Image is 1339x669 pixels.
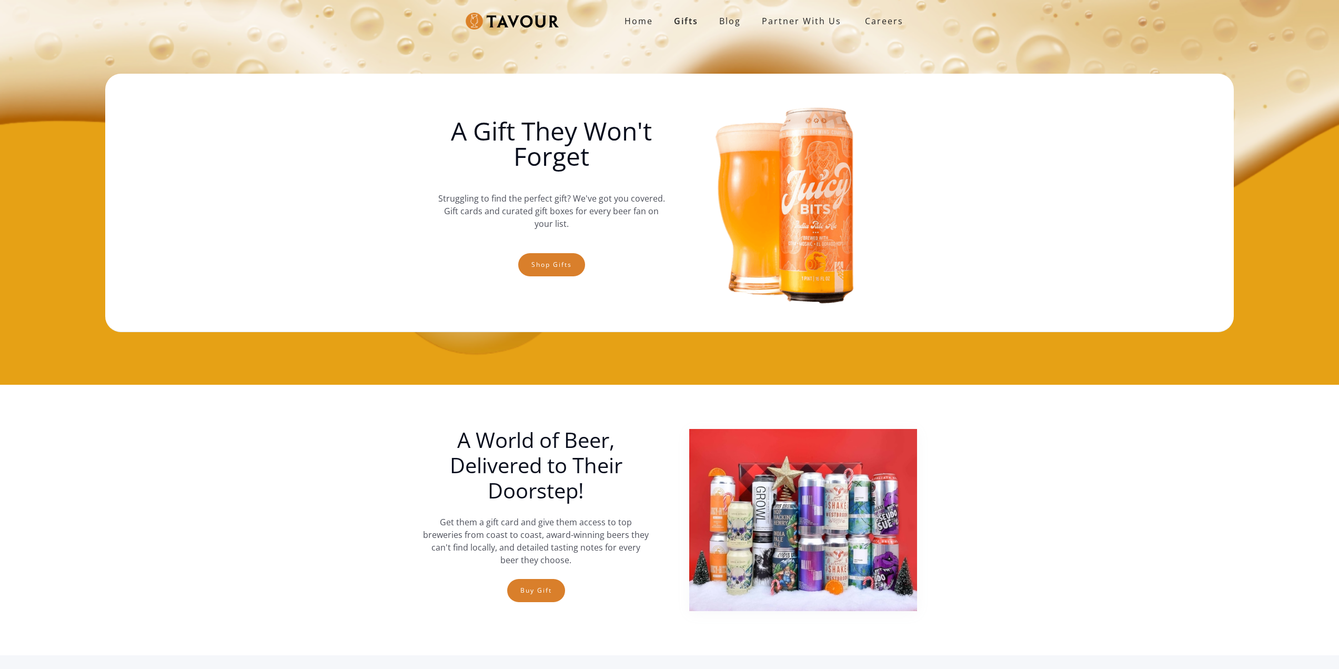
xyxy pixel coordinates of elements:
[663,11,709,32] a: Gifts
[865,11,903,32] strong: Careers
[614,11,663,32] a: Home
[625,15,653,27] strong: Home
[518,253,585,276] a: Shop gifts
[422,427,650,503] h1: A World of Beer, Delivered to Their Doorstep!
[709,11,751,32] a: Blog
[852,6,911,36] a: Careers
[438,182,665,241] p: Struggling to find the perfect gift? We've got you covered. Gift cards and curated gift boxes for...
[751,11,852,32] a: partner with us
[507,579,565,602] a: Buy Gift
[438,118,665,169] h1: A Gift They Won't Forget
[422,516,650,566] p: Get them a gift card and give them access to top breweries from coast to coast, award-winning bee...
